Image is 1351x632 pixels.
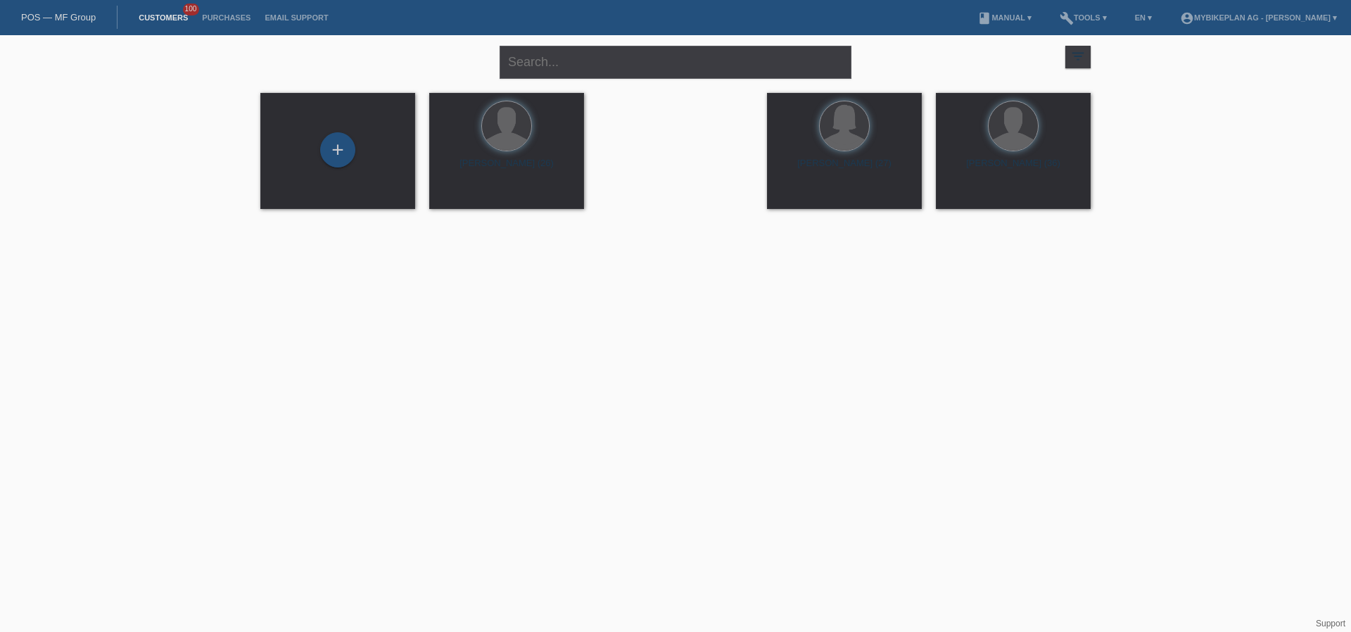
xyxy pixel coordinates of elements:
[1173,13,1344,22] a: account_circleMybikeplan AG - [PERSON_NAME] ▾
[1316,619,1345,628] a: Support
[1053,13,1114,22] a: buildTools ▾
[1070,49,1086,64] i: filter_list
[977,11,991,25] i: book
[132,13,195,22] a: Customers
[1060,11,1074,25] i: build
[947,158,1079,180] div: [PERSON_NAME] (36)
[183,4,200,15] span: 100
[321,138,355,162] div: Add customer
[195,13,258,22] a: Purchases
[970,13,1039,22] a: bookManual ▾
[258,13,335,22] a: Email Support
[440,158,573,180] div: [PERSON_NAME] (26)
[778,158,911,180] div: [PERSON_NAME] (27)
[1128,13,1159,22] a: EN ▾
[21,12,96,23] a: POS — MF Group
[1180,11,1194,25] i: account_circle
[500,46,851,79] input: Search...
